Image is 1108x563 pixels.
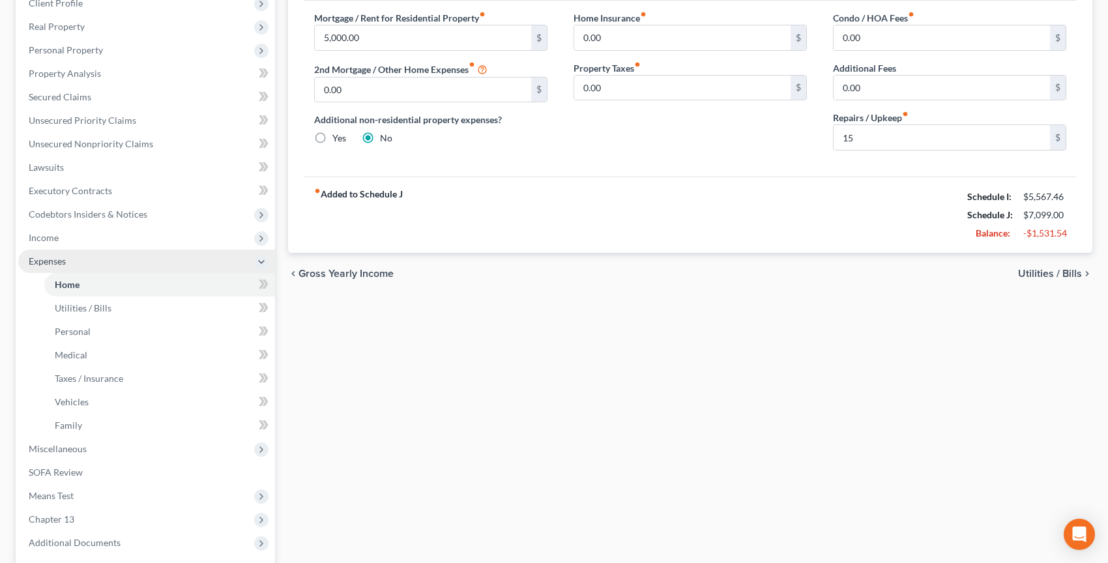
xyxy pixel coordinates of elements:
[29,185,112,196] span: Executory Contracts
[55,396,89,407] span: Vehicles
[55,326,91,337] span: Personal
[29,467,83,478] span: SOFA Review
[55,349,87,360] span: Medical
[44,414,275,437] a: Family
[634,61,641,68] i: fiber_manual_record
[29,490,74,501] span: Means Test
[29,91,91,102] span: Secured Claims
[18,461,275,484] a: SOFA Review
[18,132,275,156] a: Unsecured Nonpriority Claims
[1050,125,1066,150] div: $
[834,125,1050,150] input: --
[29,115,136,126] span: Unsecured Priority Claims
[29,68,101,79] span: Property Analysis
[902,111,909,117] i: fiber_manual_record
[299,268,394,279] span: Gross Yearly Income
[18,156,275,179] a: Lawsuits
[908,11,914,18] i: fiber_manual_record
[29,138,153,149] span: Unsecured Nonpriority Claims
[1023,190,1066,203] div: $5,567.46
[315,78,531,102] input: --
[1018,268,1082,279] span: Utilities / Bills
[1082,268,1092,279] i: chevron_right
[976,227,1010,238] strong: Balance:
[314,11,486,25] label: Mortgage / Rent for Residential Property
[479,11,486,18] i: fiber_manual_record
[1018,268,1092,279] button: Utilities / Bills chevron_right
[1064,519,1095,550] div: Open Intercom Messenger
[288,268,299,279] i: chevron_left
[55,302,111,313] span: Utilities / Bills
[55,279,80,290] span: Home
[29,44,103,55] span: Personal Property
[574,61,641,75] label: Property Taxes
[1023,209,1066,222] div: $7,099.00
[29,443,87,454] span: Miscellaneous
[1050,76,1066,100] div: $
[315,25,531,50] input: --
[574,11,647,25] label: Home Insurance
[531,25,547,50] div: $
[967,191,1012,202] strong: Schedule I:
[1050,25,1066,50] div: $
[380,132,392,145] label: No
[834,76,1050,100] input: --
[18,179,275,203] a: Executory Contracts
[29,162,64,173] span: Lawsuits
[44,367,275,390] a: Taxes / Insurance
[531,78,547,102] div: $
[55,420,82,431] span: Family
[44,343,275,367] a: Medical
[44,320,275,343] a: Personal
[791,76,806,100] div: $
[314,188,321,194] i: fiber_manual_record
[967,209,1013,220] strong: Schedule J:
[332,132,346,145] label: Yes
[314,113,547,126] label: Additional non-residential property expenses?
[833,11,914,25] label: Condo / HOA Fees
[18,62,275,85] a: Property Analysis
[833,61,896,75] label: Additional Fees
[1023,227,1066,240] div: -$1,531.54
[29,537,121,548] span: Additional Documents
[833,111,909,124] label: Repairs / Upkeep
[29,21,85,32] span: Real Property
[55,373,123,384] span: Taxes / Insurance
[29,255,66,267] span: Expenses
[574,25,791,50] input: --
[834,25,1050,50] input: --
[574,76,791,100] input: --
[44,273,275,296] a: Home
[791,25,806,50] div: $
[469,61,475,68] i: fiber_manual_record
[29,209,147,220] span: Codebtors Insiders & Notices
[314,188,403,242] strong: Added to Schedule J
[18,85,275,109] a: Secured Claims
[44,296,275,320] a: Utilities / Bills
[29,232,59,243] span: Income
[288,268,394,279] button: chevron_left Gross Yearly Income
[640,11,647,18] i: fiber_manual_record
[314,61,488,77] label: 2nd Mortgage / Other Home Expenses
[44,390,275,414] a: Vehicles
[29,513,74,525] span: Chapter 13
[18,109,275,132] a: Unsecured Priority Claims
